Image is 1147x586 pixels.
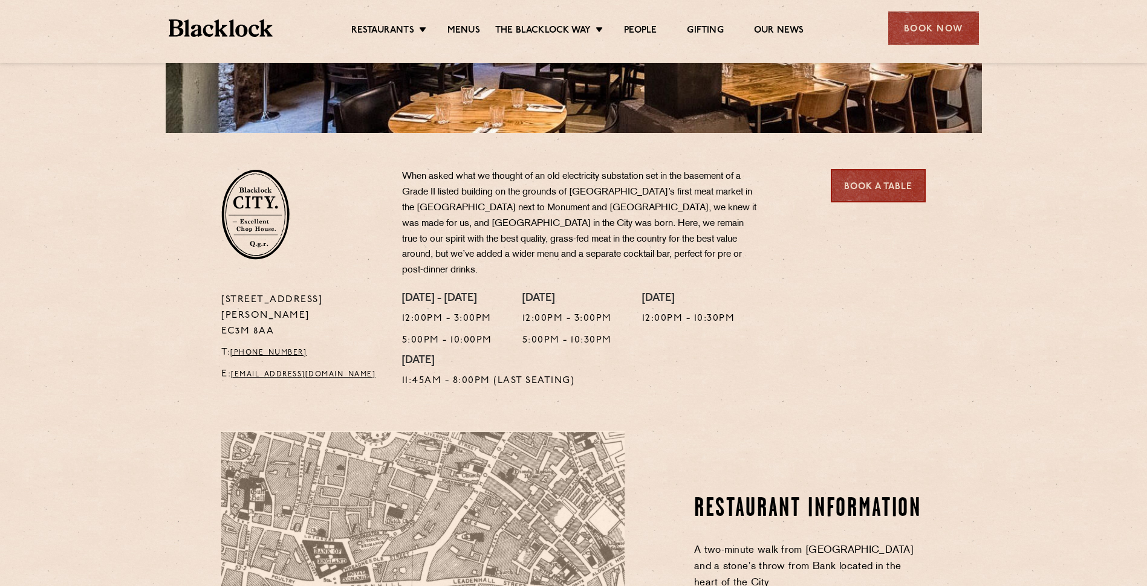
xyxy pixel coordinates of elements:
h2: Restaurant Information [694,494,926,524]
a: The Blacklock Way [495,25,591,38]
p: 12:00pm - 3:00pm [522,311,612,327]
h4: [DATE] - [DATE] [402,292,492,306]
img: BL_Textured_Logo-footer-cropped.svg [169,19,273,37]
p: 5:00pm - 10:30pm [522,333,612,349]
h4: [DATE] [522,292,612,306]
p: 5:00pm - 10:00pm [402,333,492,349]
p: 12:00pm - 3:00pm [402,311,492,327]
h4: [DATE] [642,292,735,306]
a: Gifting [687,25,723,38]
img: City-stamp-default.svg [221,169,290,260]
a: Restaurants [351,25,414,38]
p: E: [221,367,384,382]
a: People [624,25,657,38]
a: Book a Table [831,169,926,202]
div: Book Now [888,11,979,45]
p: [STREET_ADDRESS][PERSON_NAME] EC3M 8AA [221,292,384,340]
p: 11:45am - 8:00pm (Last Seating) [402,373,575,389]
a: [EMAIL_ADDRESS][DOMAIN_NAME] [231,371,375,378]
p: When asked what we thought of an old electricity substation set in the basement of a Grade II lis... [402,169,759,279]
p: T: [221,345,384,361]
a: Menus [447,25,480,38]
h4: [DATE] [402,355,575,368]
a: [PHONE_NUMBER] [230,349,307,356]
p: 12:00pm - 10:30pm [642,311,735,327]
a: Our News [754,25,804,38]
